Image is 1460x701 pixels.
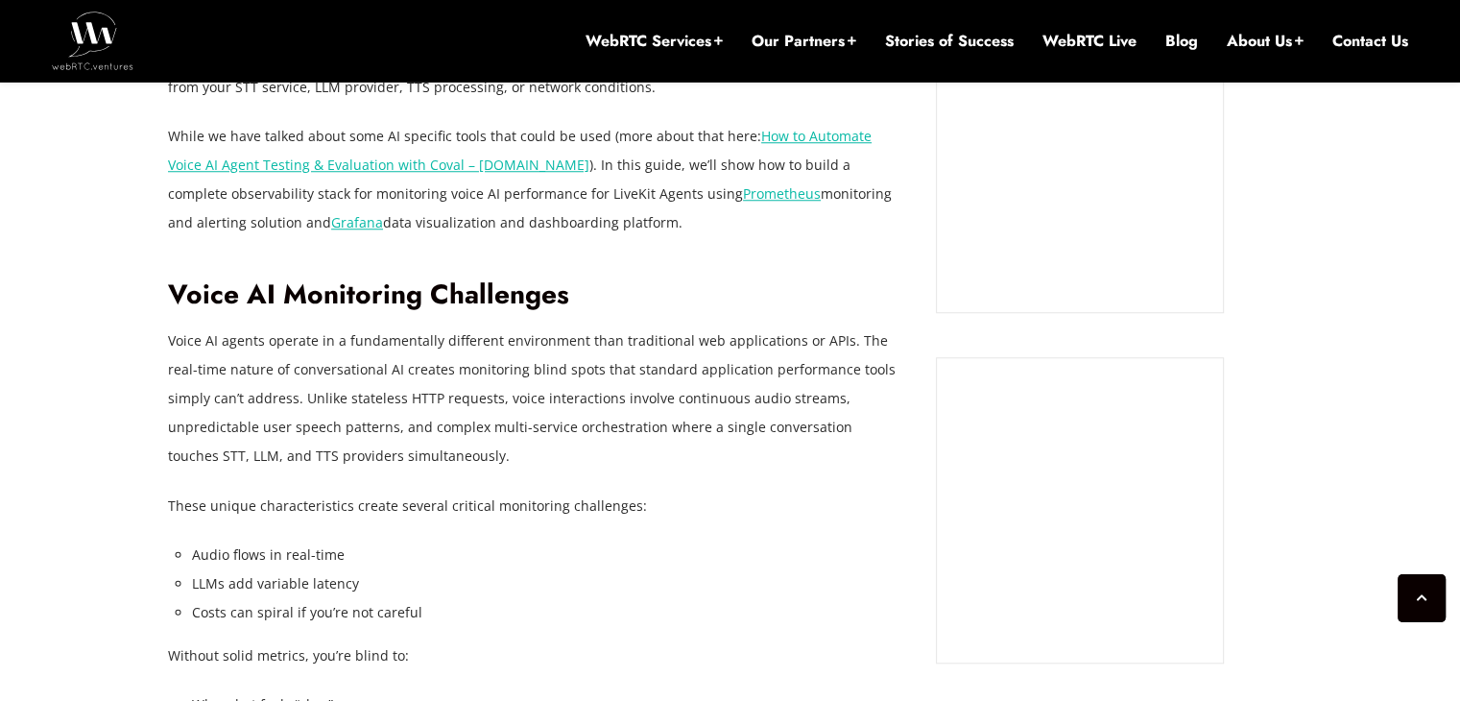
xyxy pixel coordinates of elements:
li: Audio flows in real-time [192,541,907,569]
p: Without solid metrics, you’re blind to: [168,641,907,670]
a: Stories of Success [885,31,1014,52]
p: Voice AI agents operate in a fundamentally different environment than traditional web application... [168,326,907,471]
a: Contact Us [1332,31,1408,52]
p: While we have talked about some AI specific tools that could be used (more about that here: ). In... [168,122,907,237]
p: These unique characteristics create several critical monitoring challenges: [168,492,907,520]
iframe: Embedded CTA [956,37,1204,293]
a: WebRTC Live [1042,31,1137,52]
h2: Voice AI Monitoring Challenges [168,278,907,312]
li: Costs can spiral if you’re not careful [192,598,907,627]
iframe: Embedded CTA [956,377,1204,643]
a: About Us [1227,31,1304,52]
a: Our Partners [752,31,856,52]
li: LLMs add variable latency [192,569,907,598]
img: WebRTC.ventures [52,12,133,69]
a: Blog [1165,31,1198,52]
a: Prometheus [743,184,821,203]
a: WebRTC Services [586,31,723,52]
a: Grafana [331,213,383,231]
